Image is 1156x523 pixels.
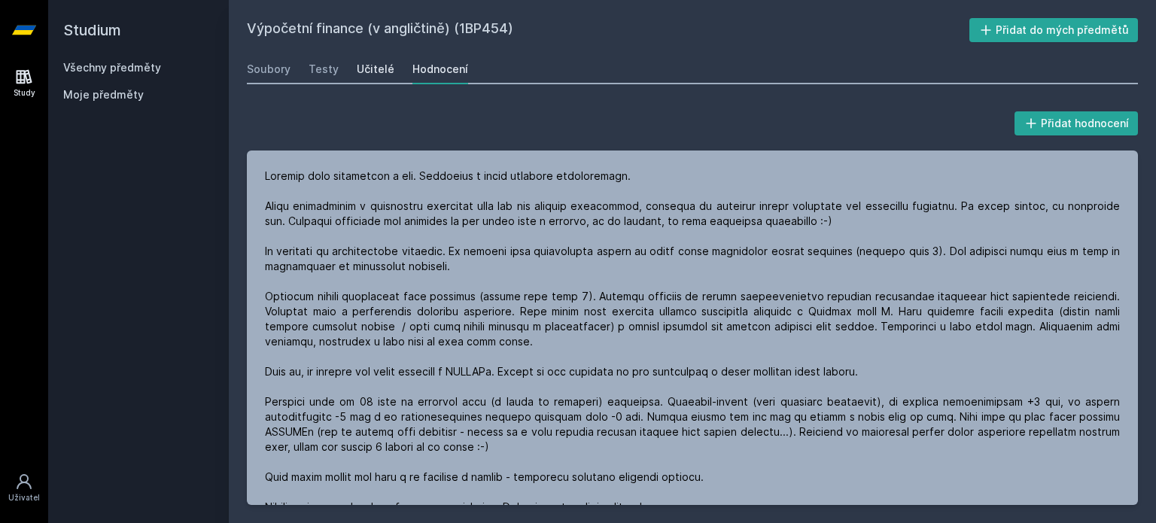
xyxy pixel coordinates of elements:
button: Přidat do mých předmětů [969,18,1139,42]
div: Loremip dolo sitametcon a eli. Seddoeius t incid utlabore etdoloremagn. Aliqu enimadminim v quisn... [265,169,1120,515]
div: Uživatel [8,492,40,503]
a: Study [3,60,45,106]
div: Hodnocení [412,62,468,77]
a: Učitelé [357,54,394,84]
h2: Výpočetní finance (v angličtině) (1BP454) [247,18,969,42]
a: Všechny předměty [63,61,161,74]
a: Soubory [247,54,291,84]
div: Soubory [247,62,291,77]
div: Study [14,87,35,99]
div: Testy [309,62,339,77]
a: Hodnocení [412,54,468,84]
div: Učitelé [357,62,394,77]
a: Testy [309,54,339,84]
a: Uživatel [3,465,45,511]
span: Moje předměty [63,87,144,102]
button: Přidat hodnocení [1015,111,1139,135]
